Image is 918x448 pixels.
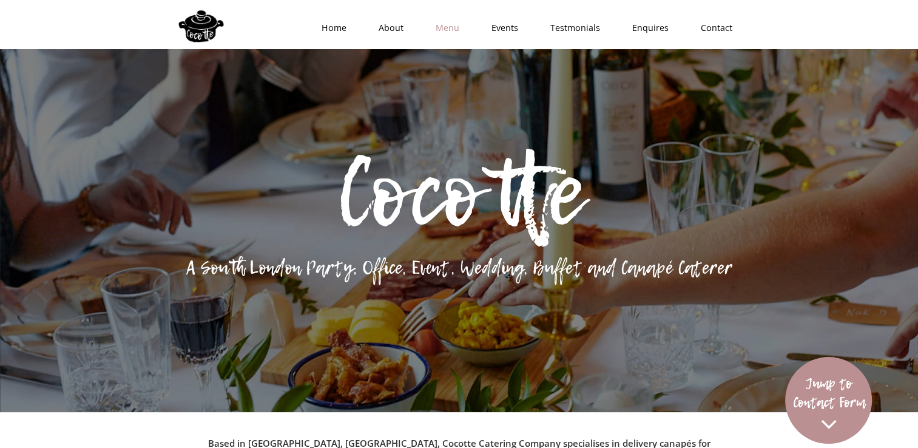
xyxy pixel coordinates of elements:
a: Menu [416,10,471,46]
a: Home [302,10,359,46]
a: Events [471,10,530,46]
a: Contact [681,10,744,46]
a: Enquires [612,10,681,46]
a: Testmonials [530,10,612,46]
a: About [359,10,416,46]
